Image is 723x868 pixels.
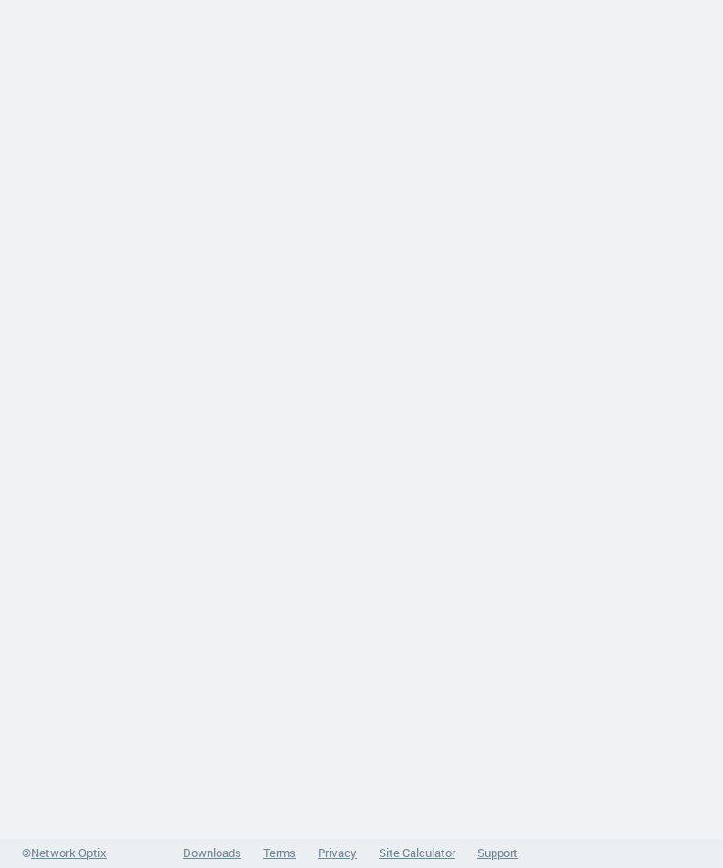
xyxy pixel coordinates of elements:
[477,844,518,861] a: Support
[31,844,107,861] span: Network Optix
[183,844,241,861] a: Downloads
[379,844,455,861] a: Site Calculator
[22,844,107,863] a: ©Network Optix
[263,844,296,861] a: Terms
[318,844,357,861] a: Privacy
